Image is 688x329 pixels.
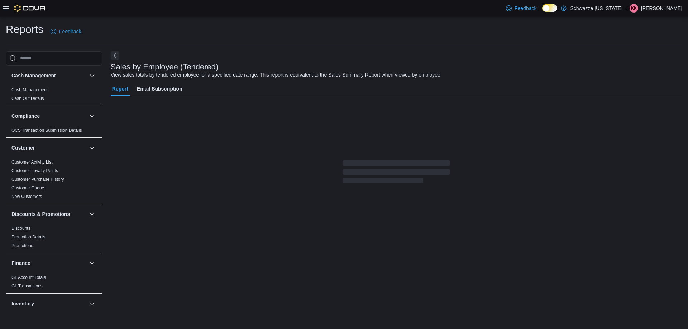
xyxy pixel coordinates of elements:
a: Discounts [11,226,30,231]
button: Discounts & Promotions [88,210,96,218]
span: Cash Management [11,87,48,93]
div: Customer [6,158,102,204]
button: Finance [11,260,86,267]
h3: Sales by Employee (Tendered) [111,63,219,71]
span: KK [631,4,637,13]
button: Inventory [11,300,86,307]
a: Customer Loyalty Points [11,168,58,173]
a: Feedback [503,1,539,15]
button: Customer [11,144,86,151]
button: Cash Management [11,72,86,79]
span: Promotions [11,243,33,248]
a: OCS Transaction Submission Details [11,128,82,133]
button: Finance [88,259,96,267]
button: Customer [88,144,96,152]
span: New Customers [11,194,42,199]
button: Compliance [11,112,86,120]
a: Customer Purchase History [11,177,64,182]
p: | [625,4,627,13]
span: Feedback [515,5,536,12]
span: Customer Activity List [11,159,53,165]
span: Feedback [59,28,81,35]
div: Kyle Krueger [630,4,638,13]
h3: Customer [11,144,35,151]
input: Dark Mode [542,4,557,12]
span: GL Transactions [11,283,43,289]
img: Cova [14,5,46,12]
div: Compliance [6,126,102,137]
div: Cash Management [6,86,102,106]
div: View sales totals by tendered employee for a specified date range. This report is equivalent to t... [111,71,442,79]
a: GL Transactions [11,284,43,289]
a: New Customers [11,194,42,199]
span: Customer Loyalty Points [11,168,58,174]
h3: Finance [11,260,30,267]
a: Cash Out Details [11,96,44,101]
div: Finance [6,273,102,293]
p: Schwazze [US_STATE] [570,4,622,13]
button: Cash Management [88,71,96,80]
a: Feedback [48,24,84,39]
a: GL Account Totals [11,275,46,280]
a: Promotion Details [11,234,46,240]
a: Promotions [11,243,33,248]
button: Compliance [88,112,96,120]
h3: Cash Management [11,72,56,79]
span: GL Account Totals [11,275,46,280]
a: Customer Activity List [11,160,53,165]
span: Report [112,82,128,96]
button: Next [111,51,119,60]
h3: Inventory [11,300,34,307]
a: Customer Queue [11,185,44,190]
button: Inventory [88,299,96,308]
span: Loading [343,162,450,185]
h3: Discounts & Promotions [11,211,70,218]
span: Email Subscription [137,82,182,96]
a: Cash Management [11,87,48,92]
h1: Reports [6,22,43,37]
button: Discounts & Promotions [11,211,86,218]
div: Discounts & Promotions [6,224,102,253]
h3: Compliance [11,112,40,120]
p: [PERSON_NAME] [641,4,682,13]
span: Customer Queue [11,185,44,191]
span: Promotion Details [11,234,46,240]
